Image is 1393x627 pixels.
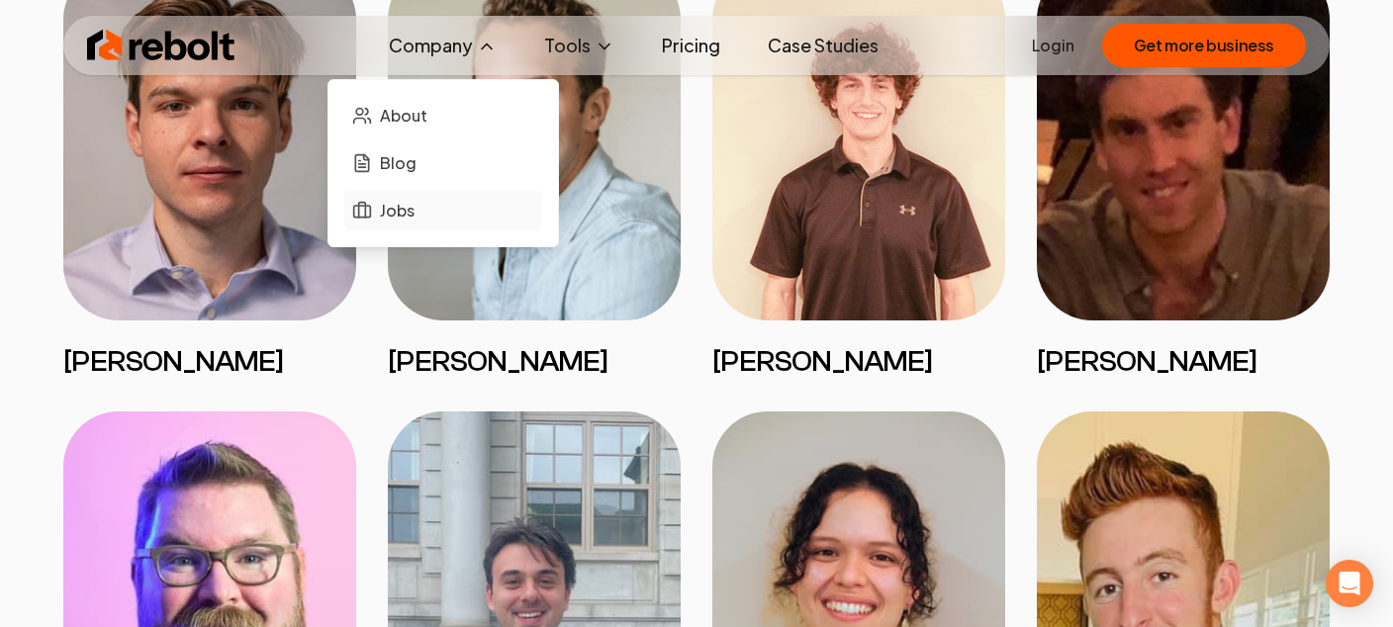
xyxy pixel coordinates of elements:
h3: [PERSON_NAME] [63,344,356,380]
button: Company [373,26,512,65]
span: Jobs [380,199,415,223]
a: About [344,96,542,135]
h3: [PERSON_NAME] [388,344,681,380]
button: Get more business [1102,24,1306,67]
h3: [PERSON_NAME] [1037,344,1330,380]
a: Pricing [646,26,736,65]
span: About [380,104,427,128]
img: Rebolt Logo [87,26,235,65]
button: Tools [528,26,630,65]
a: Jobs [344,191,542,230]
h3: [PERSON_NAME] [712,344,1005,380]
a: Blog [344,143,542,183]
a: Login [1032,34,1074,57]
a: Case Studies [752,26,894,65]
span: Blog [380,151,417,175]
div: Open Intercom Messenger [1326,560,1373,607]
